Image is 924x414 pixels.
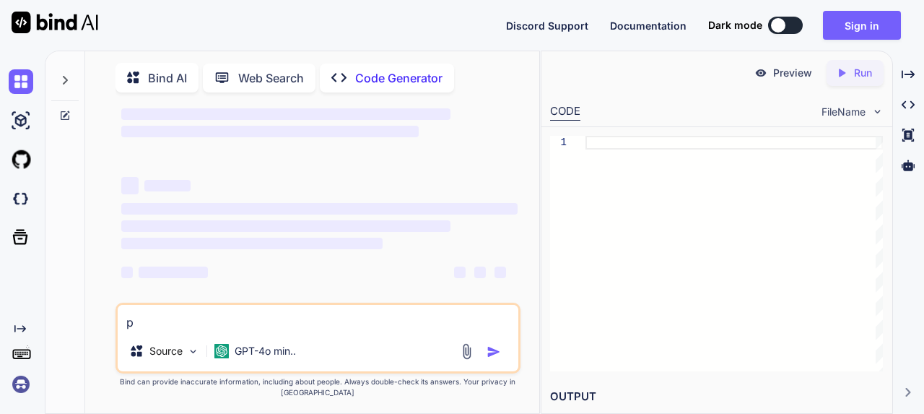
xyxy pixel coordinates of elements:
p: Source [149,344,183,358]
button: Sign in [823,11,901,40]
span: Documentation [610,20,687,32]
img: Bind AI [12,12,98,33]
p: Code Generator [355,69,443,87]
span: ‌ [121,238,383,249]
img: preview [754,66,767,79]
span: ‌ [454,267,466,278]
img: icon [487,345,501,359]
p: Preview [773,66,812,80]
span: ‌ [121,203,518,215]
span: ‌ [121,267,133,278]
button: Discord Support [506,18,588,33]
img: darkCloudIdeIcon [9,186,33,211]
span: ‌ [121,108,450,120]
img: GPT-4o mini [214,344,229,358]
h2: OUTPUT [541,380,892,414]
span: FileName [821,105,866,119]
p: Bind AI [148,69,187,87]
div: CODE [550,103,580,121]
span: ‌ [494,267,506,278]
p: Bind can provide inaccurate information, including about people. Always double-check its answers.... [115,376,521,398]
button: Documentation [610,18,687,33]
div: 1 [550,136,567,150]
span: ‌ [139,267,208,278]
img: Pick Models [187,345,199,358]
img: signin [9,372,33,397]
img: chat [9,69,33,94]
img: attachment [458,343,475,360]
p: Web Search [238,69,304,87]
span: ‌ [144,180,191,191]
span: ‌ [121,220,450,232]
span: ‌ [121,177,139,194]
span: ‌ [474,267,486,278]
span: Dark mode [708,18,762,33]
img: chevron down [871,105,884,118]
span: Discord Support [506,20,588,32]
span: ‌ [121,126,419,137]
p: Run [854,66,872,80]
img: ai-studio [9,108,33,133]
img: githubLight [9,147,33,172]
p: GPT-4o min.. [235,344,296,358]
